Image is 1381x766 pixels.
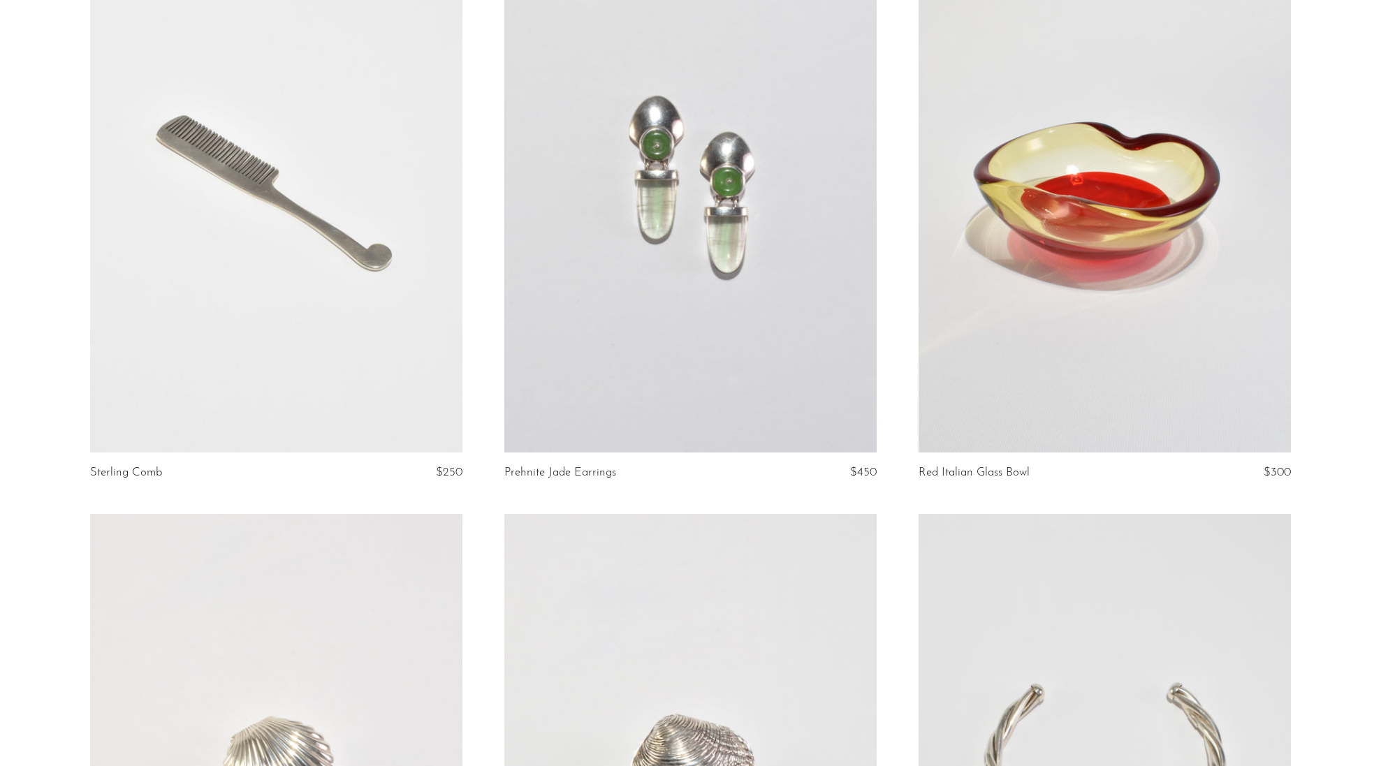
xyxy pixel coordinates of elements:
a: Prehnite Jade Earrings [504,466,616,479]
span: $300 [1264,466,1291,478]
a: Red Italian Glass Bowl [919,466,1030,479]
span: $450 [850,466,877,478]
span: $250 [436,466,462,478]
a: Sterling Comb [90,466,162,479]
